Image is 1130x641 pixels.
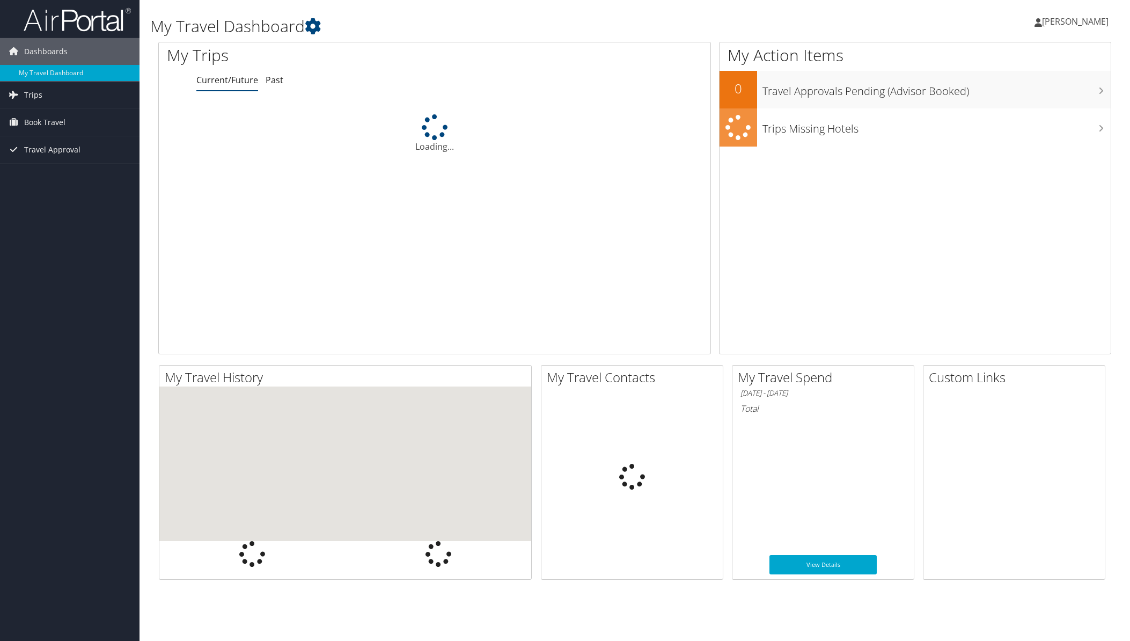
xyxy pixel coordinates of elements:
h2: 0 [720,79,757,98]
h1: My Action Items [720,44,1111,67]
span: Trips [24,82,42,108]
h1: My Travel Dashboard [150,15,796,38]
h2: My Travel Contacts [547,368,723,387]
a: Trips Missing Hotels [720,108,1111,147]
h3: Travel Approvals Pending (Advisor Booked) [762,78,1111,99]
h3: Trips Missing Hotels [762,116,1111,136]
a: [PERSON_NAME] [1034,5,1119,38]
span: [PERSON_NAME] [1042,16,1109,27]
a: Past [266,74,283,86]
h2: Custom Links [929,368,1105,387]
a: 0Travel Approvals Pending (Advisor Booked) [720,71,1111,108]
span: Book Travel [24,109,65,136]
h6: Total [740,403,906,414]
span: Dashboards [24,38,68,65]
h1: My Trips [167,44,473,67]
div: Loading... [159,114,710,153]
a: Current/Future [196,74,258,86]
h2: My Travel Spend [738,368,914,387]
span: Travel Approval [24,136,80,163]
h2: My Travel History [165,368,531,387]
a: View Details [769,555,877,574]
img: airportal-logo.png [24,7,131,32]
h6: [DATE] - [DATE] [740,388,906,398]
